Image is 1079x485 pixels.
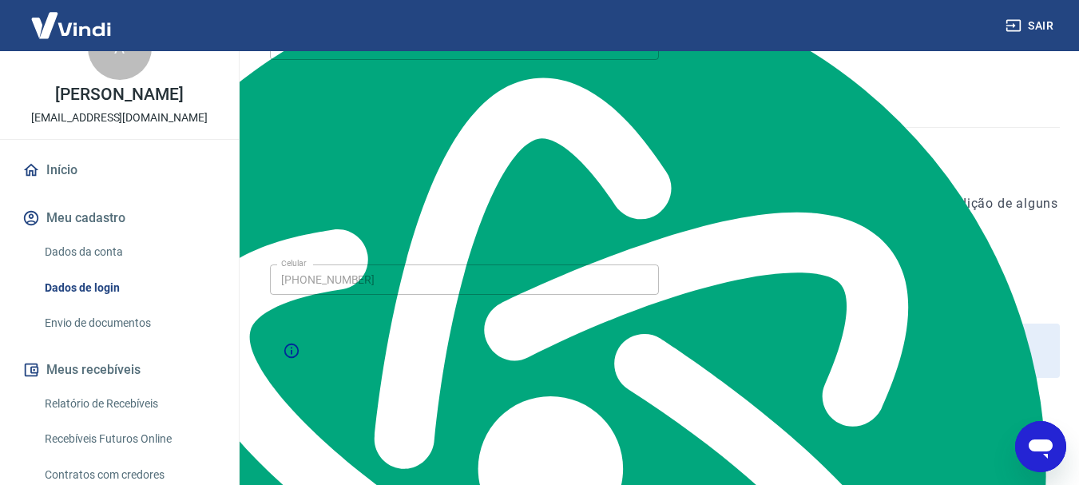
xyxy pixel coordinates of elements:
a: Dados da conta [38,236,220,268]
iframe: Botão para abrir a janela de mensagens [1015,421,1066,472]
a: Dados de login [38,272,220,304]
a: Envio de documentos [38,307,220,340]
label: Celular [281,257,307,269]
a: Relatório de Recebíveis [38,388,220,420]
p: [EMAIL_ADDRESS][DOMAIN_NAME] [31,109,208,126]
a: Recebíveis Futuros Online [38,423,220,455]
a: Início [19,153,220,188]
button: Meus recebíveis [19,352,220,388]
button: Sair [1002,11,1060,41]
button: Meu cadastro [19,201,220,236]
p: [PERSON_NAME] [55,86,183,103]
img: Vindi [19,1,123,50]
